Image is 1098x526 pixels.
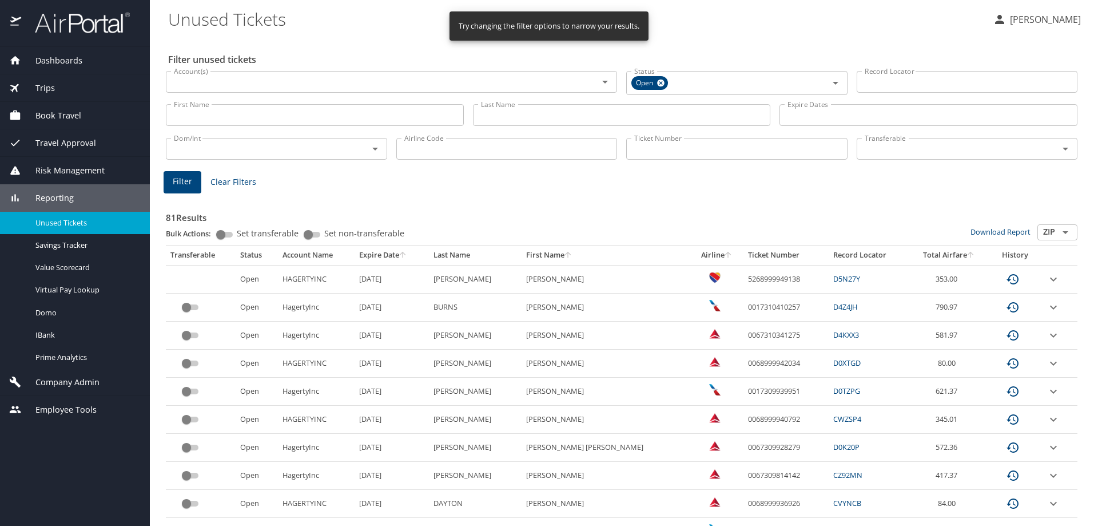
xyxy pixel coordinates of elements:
[35,307,136,318] span: Domo
[22,11,130,34] img: airportal-logo.png
[278,378,355,406] td: HagertyInc
[278,322,355,350] td: HagertyInc
[236,246,278,265] th: Status
[909,294,989,322] td: 790.97
[522,265,691,293] td: [PERSON_NAME]
[1047,441,1060,454] button: expand row
[743,246,829,265] th: Ticket Number
[164,171,201,193] button: Filter
[631,76,668,90] div: Open
[833,414,861,424] a: CWZSP4
[173,175,192,189] span: Filter
[909,322,989,350] td: 581.97
[236,350,278,378] td: Open
[236,265,278,293] td: Open
[743,322,829,350] td: 0067310341275
[170,250,231,260] div: Transferable
[1047,469,1060,483] button: expand row
[35,352,136,363] span: Prime Analytics
[709,272,721,283] img: Southwest Airlines
[278,265,355,293] td: HAGERTYINC
[355,265,428,293] td: [DATE]
[743,434,829,462] td: 0067309928279
[909,378,989,406] td: 621.37
[988,9,1085,30] button: [PERSON_NAME]
[355,378,428,406] td: [DATE]
[522,294,691,322] td: [PERSON_NAME]
[522,350,691,378] td: [PERSON_NAME]
[597,74,613,90] button: Open
[236,490,278,518] td: Open
[833,330,859,340] a: D4KXX3
[691,246,743,265] th: Airline
[1047,300,1060,314] button: expand row
[278,490,355,518] td: HAGERTYINC
[709,412,721,424] img: Delta Airlines
[35,262,136,273] span: Value Scorecard
[355,350,428,378] td: [DATE]
[709,300,721,311] img: American Airlines
[355,462,428,490] td: [DATE]
[833,470,862,480] a: CZ92MN
[236,406,278,434] td: Open
[367,141,383,157] button: Open
[743,294,829,322] td: 0017310410257
[237,230,299,238] span: Set transferable
[166,204,1077,224] h3: 81 Results
[522,406,691,434] td: [PERSON_NAME]
[21,164,105,177] span: Risk Management
[970,227,1031,237] a: Download Report
[1006,13,1081,26] p: [PERSON_NAME]
[324,230,404,238] span: Set non-transferable
[709,440,721,452] img: Delta Airlines
[909,462,989,490] td: 417.37
[21,137,96,149] span: Travel Approval
[833,302,857,312] a: D4Z4JH
[355,246,428,265] th: Expire Date
[236,378,278,406] td: Open
[522,462,691,490] td: [PERSON_NAME]
[833,274,860,284] a: D5N27Y
[564,252,572,259] button: sort
[833,358,861,368] a: D0XTGD
[10,11,22,34] img: icon-airportal.png
[35,217,136,228] span: Unused Tickets
[429,350,522,378] td: [PERSON_NAME]
[168,1,984,37] h1: Unused Tickets
[833,442,860,452] a: D0K20P
[743,265,829,293] td: 5268999949138
[21,192,74,204] span: Reporting
[631,77,660,89] span: Open
[1047,272,1060,286] button: expand row
[429,434,522,462] td: [PERSON_NAME]
[1047,329,1060,342] button: expand row
[429,246,522,265] th: Last Name
[278,406,355,434] td: HAGERTYINC
[1047,497,1060,511] button: expand row
[1057,141,1073,157] button: Open
[909,406,989,434] td: 345.01
[21,376,100,389] span: Company Admin
[21,109,81,122] span: Book Travel
[1047,357,1060,370] button: expand row
[829,246,909,265] th: Record Locator
[278,462,355,490] td: HagertyInc
[909,490,989,518] td: 84.00
[355,434,428,462] td: [DATE]
[355,406,428,434] td: [DATE]
[278,350,355,378] td: HAGERTYINC
[429,490,522,518] td: DAYTON
[909,265,989,293] td: 353.00
[429,265,522,293] td: [PERSON_NAME]
[278,246,355,265] th: Account Name
[429,322,522,350] td: [PERSON_NAME]
[429,462,522,490] td: [PERSON_NAME]
[709,356,721,367] img: Delta Airlines
[909,246,989,265] th: Total Airfare
[35,240,136,251] span: Savings Tracker
[21,82,55,94] span: Trips
[909,350,989,378] td: 80.00
[1047,385,1060,398] button: expand row
[168,50,1080,69] h2: Filter unused tickets
[1047,413,1060,426] button: expand row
